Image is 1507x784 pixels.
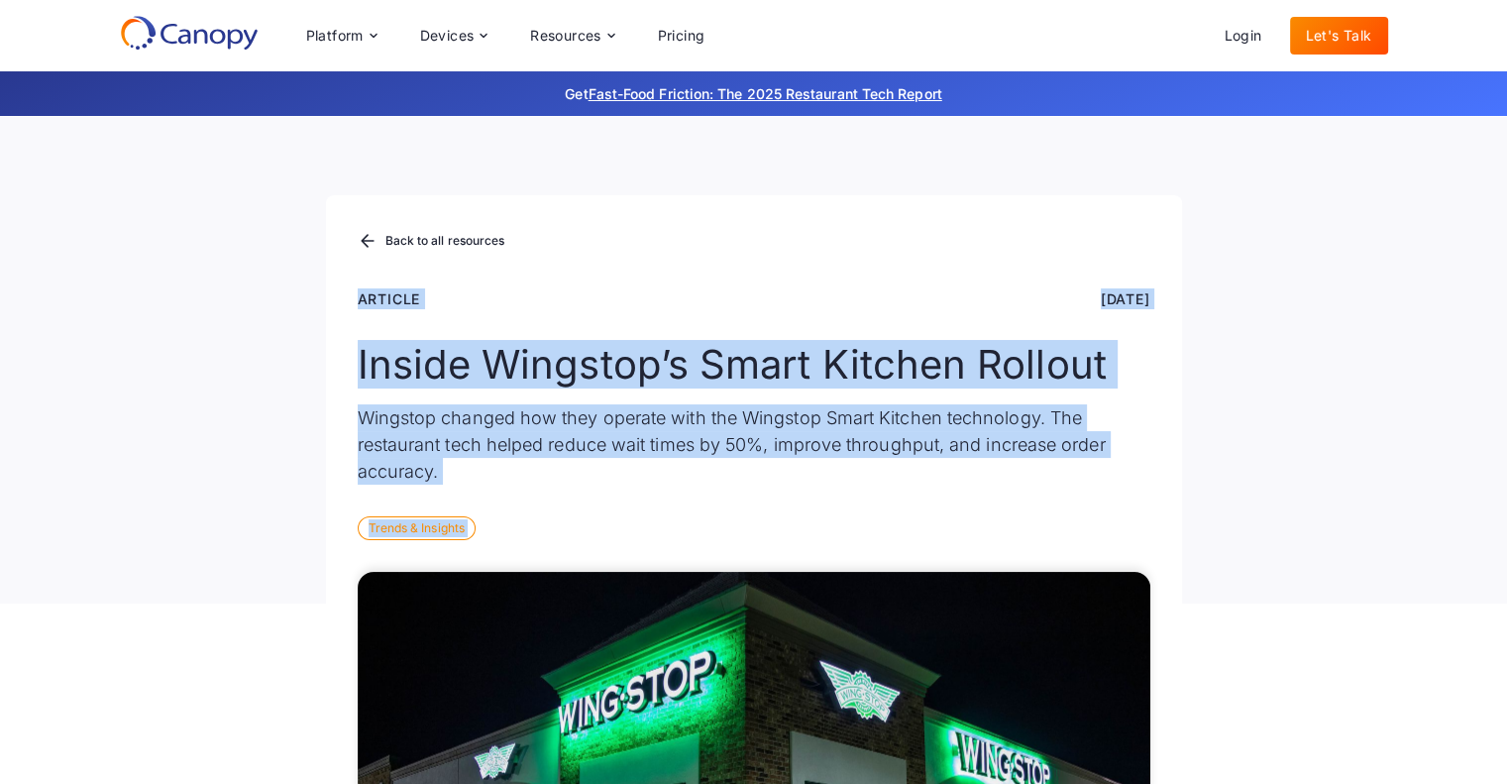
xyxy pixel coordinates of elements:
[530,29,601,43] div: Resources
[404,16,503,56] div: Devices
[1209,17,1278,55] a: Login
[589,85,942,102] a: Fast-Food Friction: The 2025 Restaurant Tech Report
[269,83,1239,104] p: Get
[358,288,421,309] div: Article
[306,29,364,43] div: Platform
[514,16,629,56] div: Resources
[358,229,505,255] a: Back to all resources
[642,17,721,55] a: Pricing
[290,16,392,56] div: Platform
[1101,288,1150,309] div: [DATE]
[385,235,505,247] div: Back to all resources
[358,516,476,540] div: Trends & Insights
[1290,17,1388,55] a: Let's Talk
[420,29,475,43] div: Devices
[358,341,1150,389] h1: Inside Wingstop’s Smart Kitchen Rollout
[358,404,1150,485] p: Wingstop changed how they operate with the Wingstop Smart Kitchen technology. The restaurant tech...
